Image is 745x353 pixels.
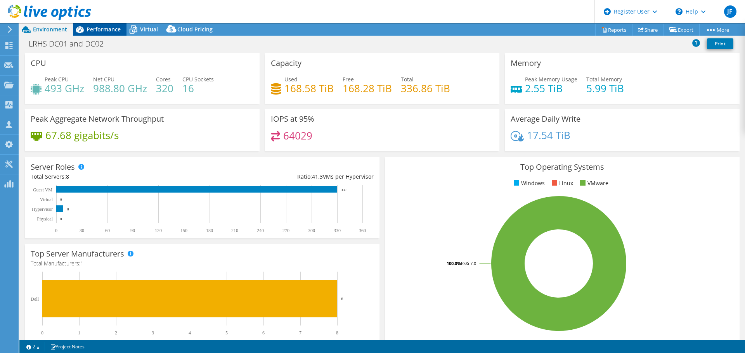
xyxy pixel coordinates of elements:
[447,260,461,266] tspan: 100.0%
[45,84,84,93] h4: 493 GHz
[206,228,213,233] text: 180
[45,342,90,351] a: Project Notes
[67,207,69,211] text: 8
[140,26,158,33] span: Virtual
[391,163,734,171] h3: Top Operating Systems
[156,76,171,83] span: Cores
[283,131,312,140] h4: 64029
[336,330,338,336] text: 8
[225,330,228,336] text: 5
[60,217,62,221] text: 0
[105,228,110,233] text: 60
[282,228,289,233] text: 270
[284,76,298,83] span: Used
[115,330,117,336] text: 2
[632,24,664,36] a: Share
[182,84,214,93] h4: 16
[93,84,147,93] h4: 988.80 GHz
[177,26,213,33] span: Cloud Pricing
[37,216,53,222] text: Physical
[33,26,67,33] span: Environment
[271,59,301,67] h3: Capacity
[707,38,733,49] a: Print
[341,188,347,192] text: 330
[130,228,135,233] text: 90
[31,250,124,258] h3: Top Server Manufacturers
[45,131,119,139] h4: 67.68 gigabits/s
[525,76,577,83] span: Peak Memory Usage
[586,76,622,83] span: Total Memory
[32,207,53,212] text: Hypervisor
[31,115,164,123] h3: Peak Aggregate Network Throughput
[299,330,301,336] text: 7
[80,228,84,233] text: 30
[93,76,114,83] span: Net CPU
[262,330,265,336] text: 6
[80,260,83,267] span: 1
[586,84,624,93] h4: 5.99 TiB
[189,330,191,336] text: 4
[180,228,187,233] text: 150
[40,197,53,202] text: Virtual
[156,84,173,93] h4: 320
[21,342,45,351] a: 2
[152,330,154,336] text: 3
[312,173,323,180] span: 41.3
[55,228,57,233] text: 0
[343,76,354,83] span: Free
[578,179,608,188] li: VMware
[41,330,43,336] text: 0
[45,76,69,83] span: Peak CPU
[511,59,541,67] h3: Memory
[664,24,700,36] a: Export
[31,259,374,268] h4: Total Manufacturers:
[257,228,264,233] text: 240
[155,228,162,233] text: 120
[724,5,736,18] span: JF
[231,228,238,233] text: 210
[511,115,580,123] h3: Average Daily Write
[308,228,315,233] text: 300
[550,179,573,188] li: Linux
[60,198,62,201] text: 0
[595,24,632,36] a: Reports
[461,260,476,266] tspan: ESXi 7.0
[25,40,116,48] h1: LRHS DC01 and DC02
[87,26,121,33] span: Performance
[31,296,39,302] text: Dell
[31,163,75,171] h3: Server Roles
[31,59,46,67] h3: CPU
[284,84,334,93] h4: 168.58 TiB
[359,228,366,233] text: 360
[33,187,52,193] text: Guest VM
[66,173,69,180] span: 8
[527,131,570,139] h4: 17.54 TiB
[525,84,577,93] h4: 2.55 TiB
[401,84,450,93] h4: 336.86 TiB
[182,76,214,83] span: CPU Sockets
[401,76,414,83] span: Total
[512,179,545,188] li: Windows
[341,296,343,301] text: 8
[271,115,314,123] h3: IOPS at 95%
[202,172,374,181] div: Ratio: VMs per Hypervisor
[31,172,202,181] div: Total Servers:
[334,228,341,233] text: 330
[699,24,735,36] a: More
[343,84,392,93] h4: 168.28 TiB
[676,8,683,15] svg: \n
[78,330,80,336] text: 1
